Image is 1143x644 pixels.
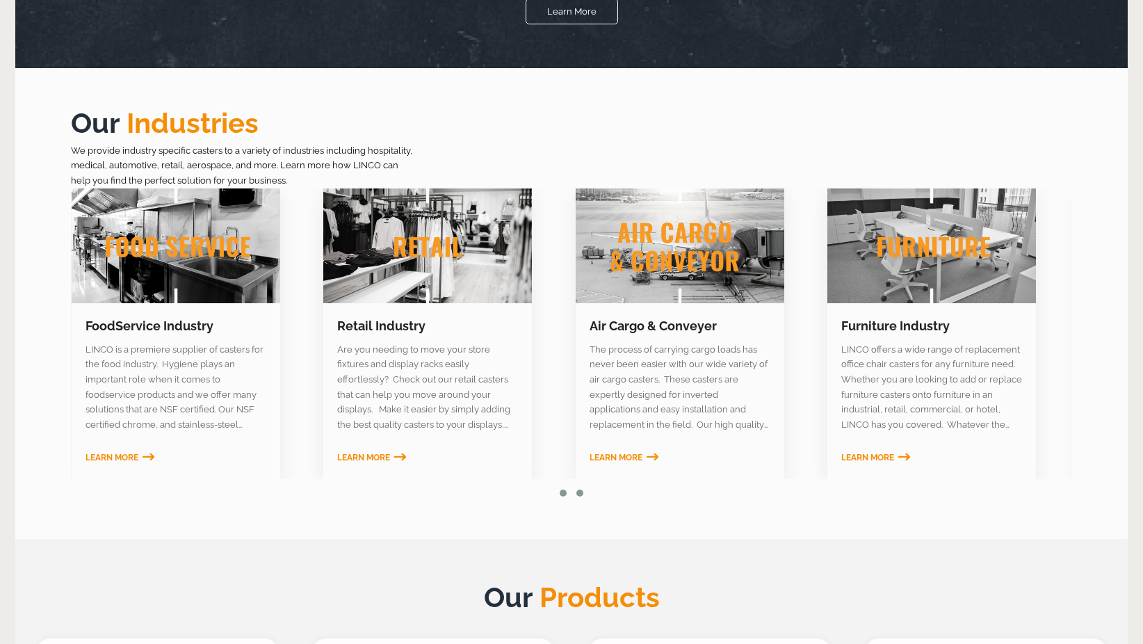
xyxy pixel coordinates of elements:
[576,342,784,433] section: The process of carrying cargo loads has never been easier with our wide variety of air cargo cast...
[15,577,1128,618] h2: Our
[337,319,425,333] a: Retail Industry
[120,106,259,139] span: Industries
[533,581,660,613] span: Products
[71,103,1072,143] h2: Our
[827,342,1036,433] section: LINCO offers a wide range of replacement office chair casters for any furniture need. Whether you...
[323,342,532,433] section: Are you needing to move your store fixtures and display racks easily effortlessly? Check out our ...
[72,342,280,433] section: LINCO is a premiere supplier of casters for the food industry. Hygiene plays an important role wh...
[841,453,894,462] span: Learn More
[86,319,213,333] a: FoodService Industry
[841,453,910,462] a: Learn More
[841,319,950,333] a: Furniture Industry
[337,453,390,462] span: Learn More
[86,453,154,462] a: Learn More
[86,453,138,462] span: Learn More
[590,319,717,333] a: Air Cargo & Conveyer
[71,143,419,188] p: We provide industry specific casters to a variety of industries including hospitality, medical, a...
[590,453,642,462] span: Learn More
[590,453,658,462] a: Learn More
[337,453,406,462] a: Learn More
